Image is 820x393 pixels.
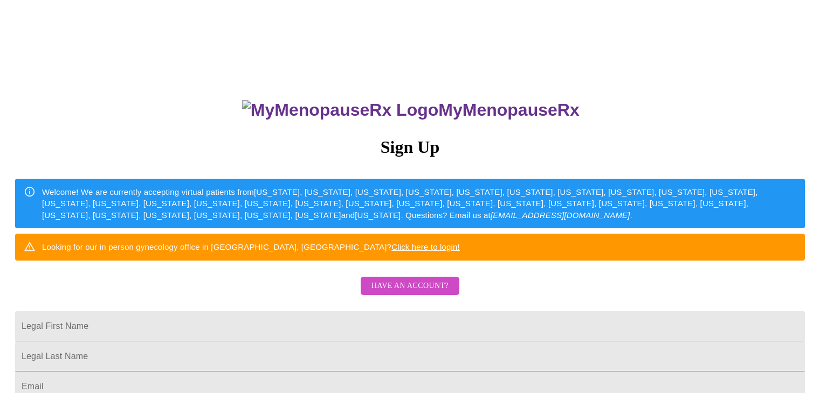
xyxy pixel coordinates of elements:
span: Have an account? [371,279,449,293]
a: Have an account? [358,289,462,298]
img: MyMenopauseRx Logo [242,100,438,120]
div: Welcome! We are currently accepting virtual patients from [US_STATE], [US_STATE], [US_STATE], [US... [42,182,796,225]
div: Looking for our in person gynecology office in [GEOGRAPHIC_DATA], [GEOGRAPHIC_DATA]? [42,237,460,257]
button: Have an account? [361,277,459,296]
a: Click here to login! [391,242,460,251]
h3: Sign Up [15,137,805,157]
h3: MyMenopauseRx [17,100,805,120]
em: [EMAIL_ADDRESS][DOMAIN_NAME] [491,210,630,220]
